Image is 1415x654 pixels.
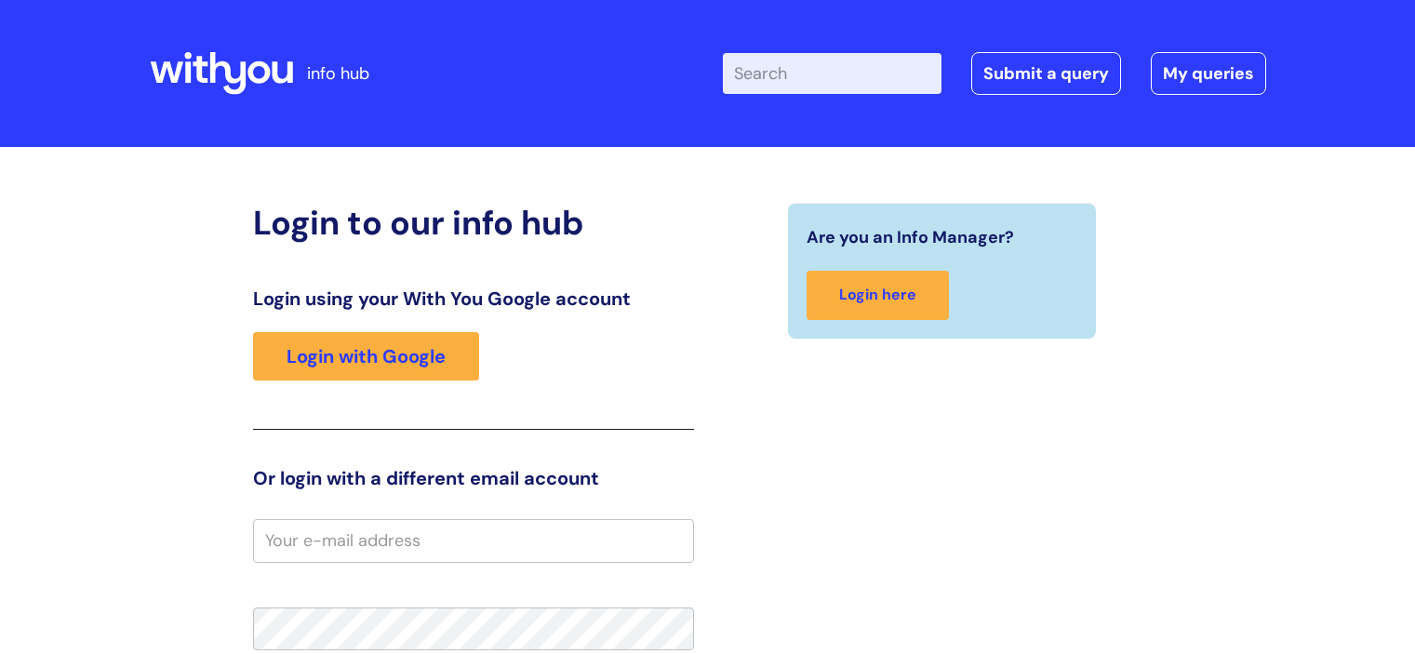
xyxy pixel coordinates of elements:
[807,271,949,320] a: Login here
[253,467,694,489] h3: Or login with a different email account
[253,287,694,310] h3: Login using your With You Google account
[1151,52,1266,95] a: My queries
[307,59,369,88] p: info hub
[807,222,1014,252] span: Are you an Info Manager?
[253,203,694,243] h2: Login to our info hub
[723,53,941,94] input: Search
[253,519,694,562] input: Your e-mail address
[971,52,1121,95] a: Submit a query
[253,332,479,380] a: Login with Google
